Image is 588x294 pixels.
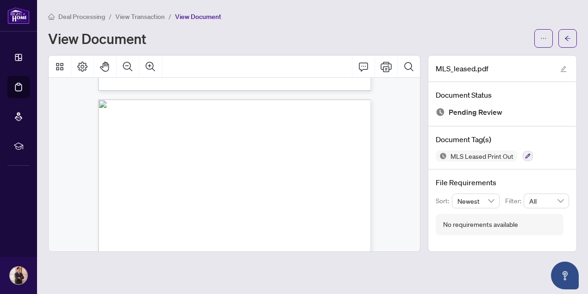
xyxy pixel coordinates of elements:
span: Newest [457,194,494,208]
p: Filter: [505,196,524,206]
span: Pending Review [449,106,502,119]
img: Profile Icon [10,267,27,284]
h1: View Document [48,31,146,46]
span: home [48,13,55,20]
li: / [169,11,171,22]
span: arrow-left [564,35,571,42]
h4: Document Tag(s) [436,134,569,145]
img: logo [7,7,30,24]
span: MLS Leased Print Out [447,153,517,159]
span: All [529,194,563,208]
span: View Document [175,13,221,21]
span: Deal Processing [58,13,105,21]
span: edit [560,66,567,72]
p: Sort: [436,196,452,206]
button: Open asap [551,262,579,289]
span: MLS_leased.pdf [436,63,488,74]
img: Document Status [436,107,445,117]
div: No requirements available [443,219,518,230]
h4: File Requirements [436,177,569,188]
img: Status Icon [436,150,447,162]
li: / [109,11,112,22]
span: ellipsis [540,35,547,42]
span: View Transaction [115,13,165,21]
h4: Document Status [436,89,569,100]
